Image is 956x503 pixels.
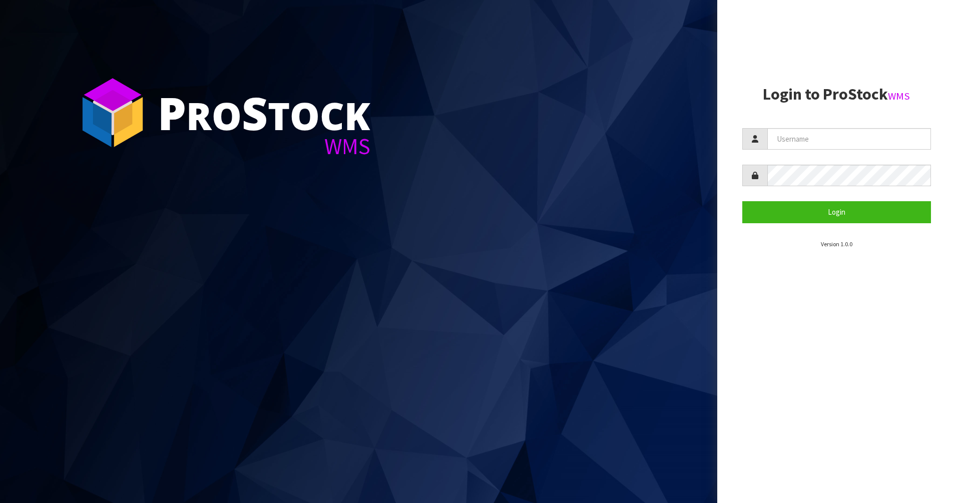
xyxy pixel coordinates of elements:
[158,82,186,143] span: P
[242,82,268,143] span: S
[158,90,370,135] div: ro tock
[742,201,931,223] button: Login
[767,128,931,150] input: Username
[742,86,931,103] h2: Login to ProStock
[158,135,370,158] div: WMS
[75,75,150,150] img: ProStock Cube
[888,90,910,103] small: WMS
[821,240,852,248] small: Version 1.0.0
